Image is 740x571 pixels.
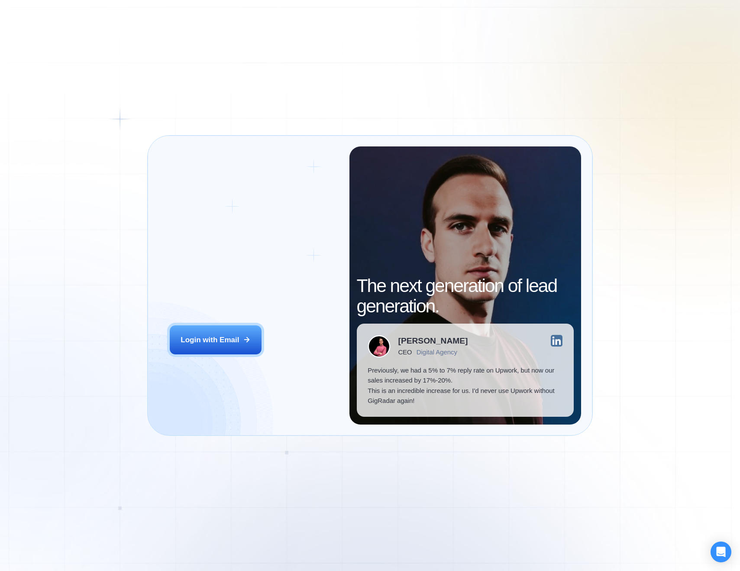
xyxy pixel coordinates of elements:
[170,325,261,354] button: Login with Email
[711,542,731,562] div: Open Intercom Messenger
[417,348,457,356] div: Digital Agency
[368,365,562,406] p: Previously, we had a 5% to 7% reply rate on Upwork, but now our sales increased by 17%-20%. This ...
[181,335,239,345] div: Login with Email
[398,348,412,356] div: CEO
[357,276,574,316] h2: The next generation of lead generation.
[398,337,468,345] div: [PERSON_NAME]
